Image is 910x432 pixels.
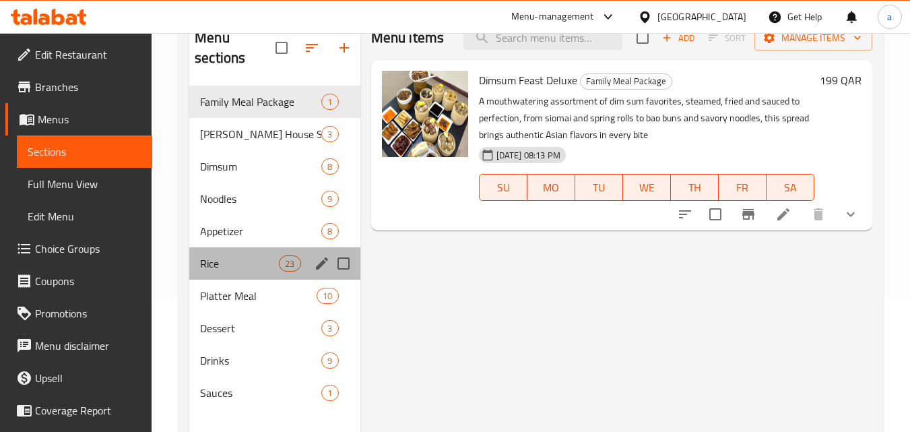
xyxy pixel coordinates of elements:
[189,150,360,183] div: Dimsum8
[463,26,622,50] input: search
[527,174,575,201] button: MO
[322,160,337,173] span: 8
[189,247,360,280] div: Rice23edit
[35,79,141,95] span: Branches
[312,253,332,274] button: edit
[200,126,321,142] span: [PERSON_NAME] House Special
[35,241,141,257] span: Choice Groups
[35,402,141,419] span: Coverage Report
[580,73,672,90] div: Family Meal Package
[200,385,321,401] span: Sauces
[189,183,360,215] div: Noodles9
[843,206,859,222] svg: Show Choices
[28,176,141,192] span: Full Menu View
[189,86,360,118] div: Family Meal Package1
[5,394,152,427] a: Coverage Report
[657,28,700,49] button: Add
[581,178,618,197] span: TU
[321,352,338,369] div: items
[671,174,719,201] button: TH
[189,377,360,409] div: Sauces1
[719,174,767,201] button: FR
[820,71,862,90] h6: 199 QAR
[321,94,338,110] div: items
[724,178,761,197] span: FR
[5,297,152,330] a: Promotions
[35,305,141,321] span: Promotions
[322,322,337,335] span: 3
[200,223,321,239] span: Appetizer
[17,135,152,168] a: Sections
[17,200,152,233] a: Edit Menu
[280,257,300,270] span: 23
[321,320,338,336] div: items
[676,178,713,197] span: TH
[657,28,700,49] span: Add item
[322,354,337,367] span: 9
[200,255,279,272] span: Rice
[533,178,570,197] span: MO
[767,174,814,201] button: SA
[200,191,321,207] span: Noodles
[623,174,671,201] button: WE
[382,71,468,157] img: Dimsum Feast Deluxe
[17,168,152,200] a: Full Menu View
[5,71,152,103] a: Branches
[701,200,729,228] span: Select to update
[5,330,152,362] a: Menu disclaimer
[322,225,337,238] span: 8
[581,73,672,89] span: Family Meal Package
[321,223,338,239] div: items
[775,206,791,222] a: Edit menu item
[511,9,594,25] div: Menu-management
[322,387,337,400] span: 1
[479,70,577,90] span: Dimsum Feast Deluxe
[317,288,338,304] div: items
[35,47,141,63] span: Edit Restaurant
[5,265,152,297] a: Coupons
[279,255,300,272] div: items
[317,290,337,303] span: 10
[189,280,360,312] div: Platter Meal10
[200,158,321,175] span: Dimsum
[732,198,765,230] button: Branch-specific-item
[189,215,360,247] div: Appetizer8
[321,385,338,401] div: items
[835,198,867,230] button: show more
[321,126,338,142] div: items
[5,38,152,71] a: Edit Restaurant
[660,30,696,46] span: Add
[200,94,321,110] span: Family Meal Package
[28,208,141,224] span: Edit Menu
[35,370,141,386] span: Upsell
[772,178,809,197] span: SA
[189,80,360,414] nav: Menu sections
[200,320,321,336] div: Dessert
[491,149,566,162] span: [DATE] 08:13 PM
[200,288,317,304] span: Platter Meal
[189,312,360,344] div: Dessert3
[669,198,701,230] button: sort-choices
[267,34,296,62] span: Select all sections
[754,26,872,51] button: Manage items
[5,233,152,265] a: Choice Groups
[28,144,141,160] span: Sections
[195,28,275,68] h2: Menu sections
[322,128,337,141] span: 3
[322,96,337,109] span: 1
[802,198,835,230] button: delete
[322,193,337,206] span: 9
[5,103,152,135] a: Menus
[700,28,754,49] span: Select section first
[575,174,623,201] button: TU
[200,352,321,369] span: Drinks
[628,178,665,197] span: WE
[321,158,338,175] div: items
